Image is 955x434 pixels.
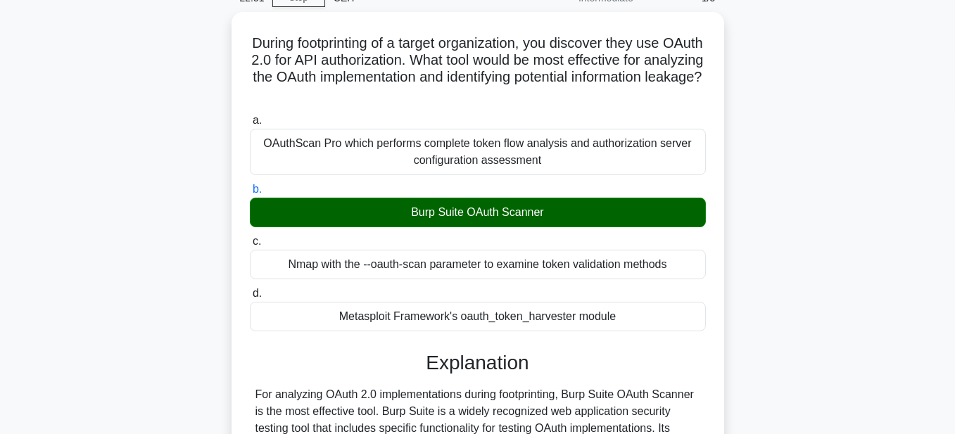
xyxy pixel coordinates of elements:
[250,198,706,227] div: Burp Suite OAuth Scanner
[258,351,697,375] h3: Explanation
[253,183,262,195] span: b.
[250,250,706,279] div: Nmap with the --oauth-scan parameter to examine token validation methods
[250,302,706,331] div: Metasploit Framework's oauth_token_harvester module
[253,114,262,126] span: a.
[250,129,706,175] div: OAuthScan Pro which performs complete token flow analysis and authorization server configuration ...
[253,235,261,247] span: c.
[248,34,707,103] h5: During footprinting of a target organization, you discover they use OAuth 2.0 for API authorizati...
[253,287,262,299] span: d.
